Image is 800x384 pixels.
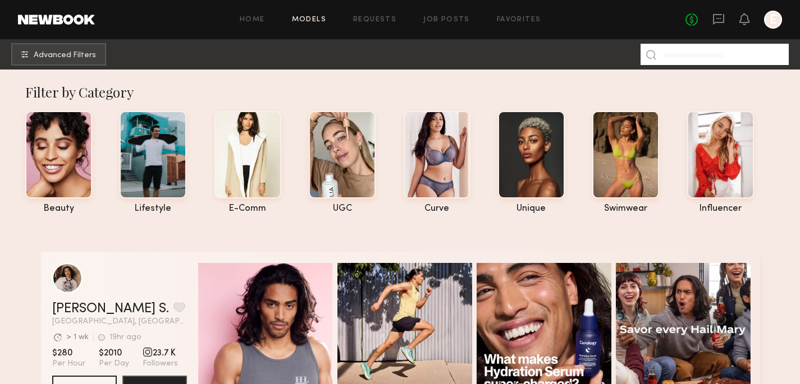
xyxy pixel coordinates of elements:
span: $2010 [99,348,129,359]
span: 23.7 K [143,348,178,359]
div: > 1 wk [66,334,89,341]
button: Advanced Filters [11,43,106,66]
div: e-comm [214,204,281,214]
a: Favorites [497,16,541,24]
div: swimwear [592,204,659,214]
span: Per Day [99,359,129,369]
a: Job Posts [423,16,470,24]
div: beauty [25,204,92,214]
a: Models [292,16,326,24]
span: $280 [52,348,85,359]
div: unique [498,204,565,214]
a: Home [240,16,265,24]
span: [GEOGRAPHIC_DATA], [GEOGRAPHIC_DATA] [52,318,187,326]
div: UGC [309,204,376,214]
span: Followers [143,359,178,369]
div: Filter by Category [25,83,786,101]
div: curve [404,204,470,214]
span: Advanced Filters [34,52,96,59]
a: E [764,11,782,29]
div: influencer [687,204,754,214]
div: 19hr ago [109,334,141,341]
span: Per Hour [52,359,85,369]
div: lifestyle [120,204,186,214]
a: Requests [353,16,396,24]
a: [PERSON_NAME] S. [52,302,169,316]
